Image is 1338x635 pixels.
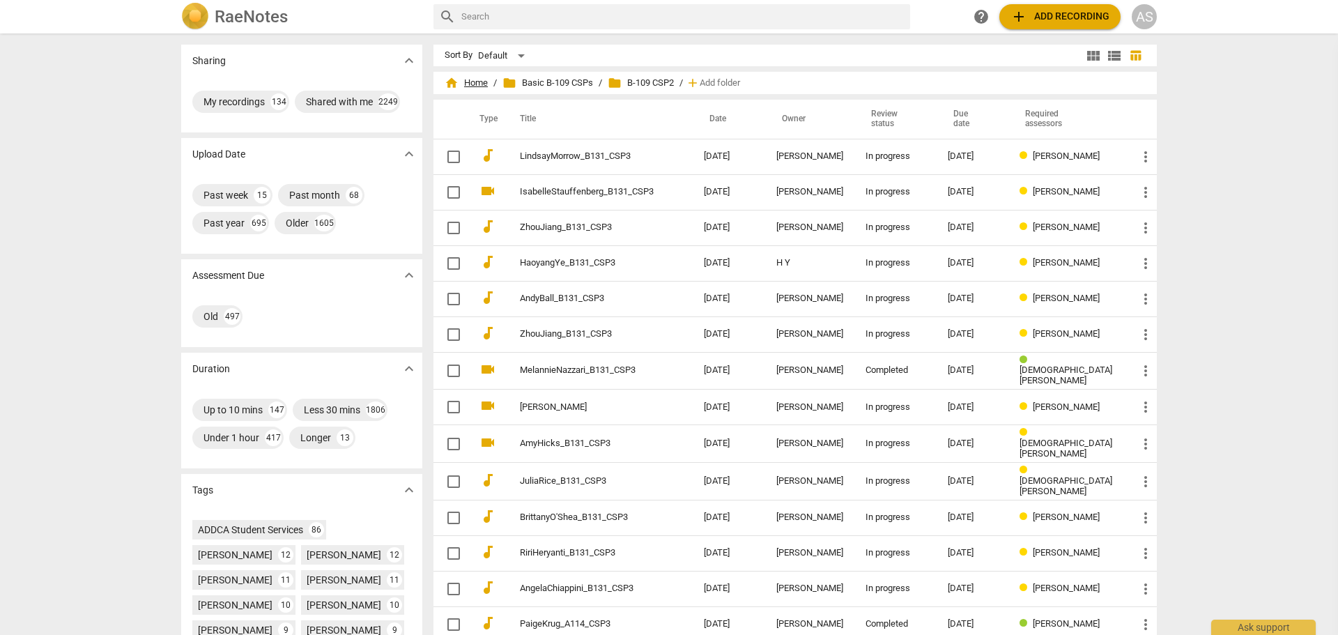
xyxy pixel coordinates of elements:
[268,401,285,418] div: 147
[1033,583,1100,593] span: [PERSON_NAME]
[445,50,472,61] div: Sort By
[278,547,293,563] div: 12
[1137,326,1154,343] span: more_vert
[776,438,843,449] div: [PERSON_NAME]
[1125,45,1146,66] button: Table view
[948,329,997,339] div: [DATE]
[866,222,925,233] div: In progress
[192,268,264,283] p: Assessment Due
[608,76,622,90] span: folder
[693,571,765,606] td: [DATE]
[686,76,700,90] span: add
[224,308,240,325] div: 497
[181,3,422,31] a: LogoRaeNotes
[1132,4,1157,29] button: AS
[1010,8,1109,25] span: Add recording
[1020,438,1112,459] span: [DEMOGRAPHIC_DATA][PERSON_NAME]
[203,403,263,417] div: Up to 10 mins
[776,619,843,629] div: [PERSON_NAME]
[1033,401,1100,412] span: [PERSON_NAME]
[479,615,496,632] span: audiotrack
[776,187,843,197] div: [PERSON_NAME]
[254,187,270,204] div: 15
[300,431,331,445] div: Longer
[503,100,693,139] th: Title
[520,258,654,268] a: HaoyangYe_B131_CSP3
[479,289,496,306] span: audiotrack
[937,100,1008,139] th: Due date
[378,93,398,110] div: 2249
[999,4,1121,29] button: Upload
[399,144,420,165] button: Show more
[693,463,765,500] td: [DATE]
[1020,427,1033,438] span: Review status: in progress
[866,293,925,304] div: In progress
[693,210,765,245] td: [DATE]
[181,3,209,31] img: Logo
[1033,222,1100,232] span: [PERSON_NAME]
[520,151,654,162] a: LindsayMorrow_B131_CSP3
[948,583,997,594] div: [DATE]
[1137,581,1154,597] span: more_vert
[776,258,843,268] div: H Y
[520,329,654,339] a: ZhouJiang_B131_CSP3
[479,508,496,525] span: audiotrack
[1137,436,1154,452] span: more_vert
[948,293,997,304] div: [DATE]
[866,619,925,629] div: Completed
[198,523,303,537] div: ADDCA Student Services
[866,476,925,487] div: In progress
[693,139,765,174] td: [DATE]
[203,431,259,445] div: Under 1 hour
[1020,512,1033,522] span: Review status: in progress
[693,174,765,210] td: [DATE]
[387,572,402,588] div: 11
[776,151,843,162] div: [PERSON_NAME]
[776,222,843,233] div: [PERSON_NAME]
[1106,47,1123,64] span: view_list
[1137,184,1154,201] span: more_vert
[866,187,925,197] div: In progress
[608,76,674,90] span: B-109 CSP2
[693,281,765,316] td: [DATE]
[776,548,843,558] div: [PERSON_NAME]
[1033,512,1100,522] span: [PERSON_NAME]
[1033,186,1100,197] span: [PERSON_NAME]
[479,361,496,378] span: videocam
[278,597,293,613] div: 10
[502,76,516,90] span: folder
[520,293,654,304] a: AndyBall_B131_CSP3
[948,512,997,523] div: [DATE]
[520,438,654,449] a: AmyHicks_B131_CSP3
[1020,257,1033,268] span: Review status: in progress
[1033,293,1100,303] span: [PERSON_NAME]
[1033,328,1100,339] span: [PERSON_NAME]
[1083,45,1104,66] button: Tile view
[1104,45,1125,66] button: List view
[192,147,245,162] p: Upload Date
[1211,620,1316,635] div: Ask support
[346,187,362,204] div: 68
[948,548,997,558] div: [DATE]
[948,151,997,162] div: [DATE]
[1137,148,1154,165] span: more_vert
[693,535,765,571] td: [DATE]
[1137,510,1154,526] span: more_vert
[399,480,420,500] button: Show more
[1137,291,1154,307] span: more_vert
[948,365,997,376] div: [DATE]
[439,8,456,25] span: search
[1033,547,1100,558] span: [PERSON_NAME]
[854,100,937,139] th: Review status
[1020,465,1033,475] span: Review status: in progress
[520,548,654,558] a: RiriHeryanti_B131_CSP3
[203,216,245,230] div: Past year
[286,216,309,230] div: Older
[693,352,765,390] td: [DATE]
[520,365,654,376] a: MelannieNazzari_B131_CSP3
[445,76,488,90] span: Home
[1020,365,1112,385] span: [DEMOGRAPHIC_DATA][PERSON_NAME]
[250,215,267,231] div: 695
[948,222,997,233] div: [DATE]
[401,267,417,284] span: expand_more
